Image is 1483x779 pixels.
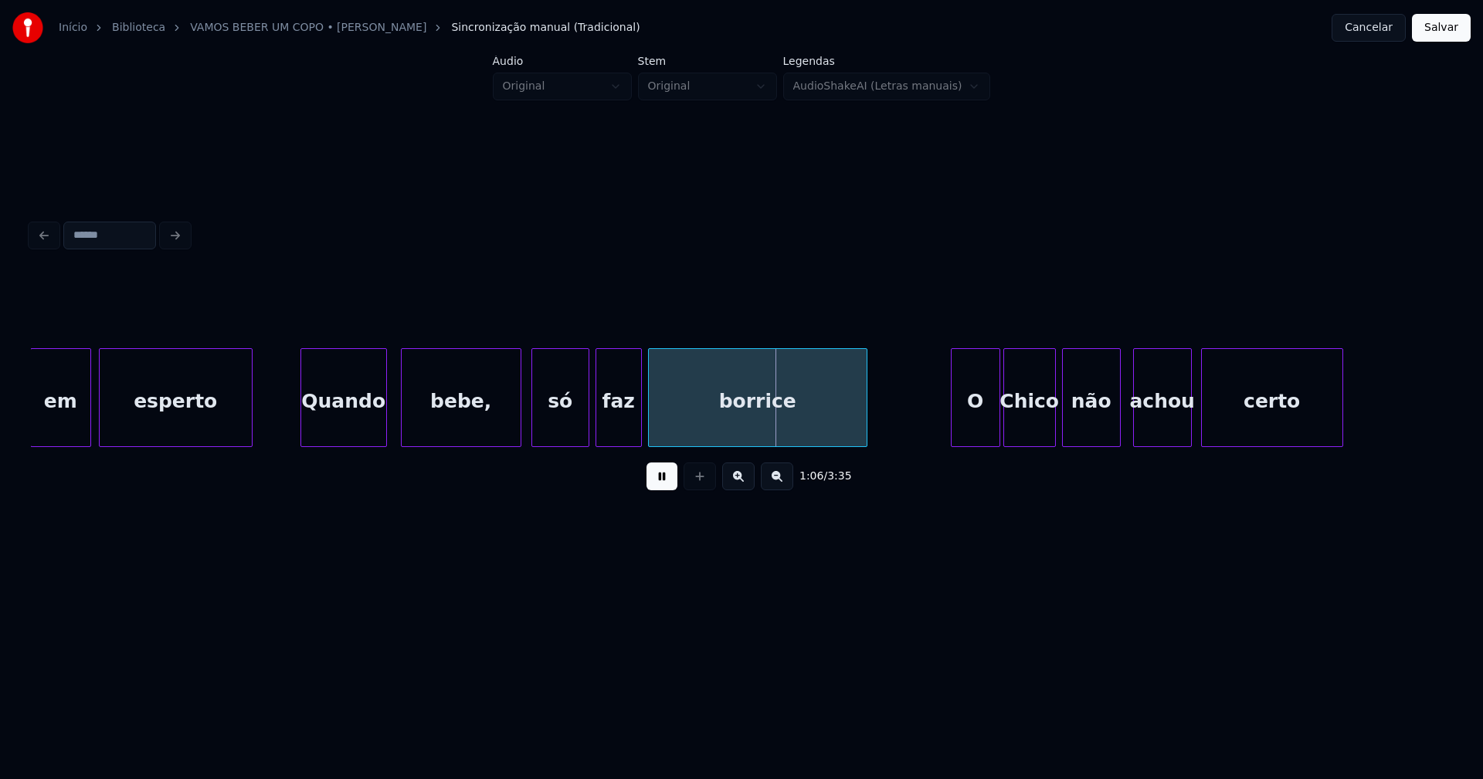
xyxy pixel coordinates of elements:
[59,20,640,36] nav: breadcrumb
[638,56,777,66] label: Stem
[783,56,991,66] label: Legendas
[1332,14,1406,42] button: Cancelar
[12,12,43,43] img: youka
[799,469,823,484] span: 1:06
[59,20,87,36] a: Início
[451,20,640,36] span: Sincronização manual (Tradicional)
[827,469,851,484] span: 3:35
[1412,14,1471,42] button: Salvar
[112,20,165,36] a: Biblioteca
[799,469,837,484] div: /
[190,20,426,36] a: VAMOS BEBER UM COPO • [PERSON_NAME]
[493,56,632,66] label: Áudio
